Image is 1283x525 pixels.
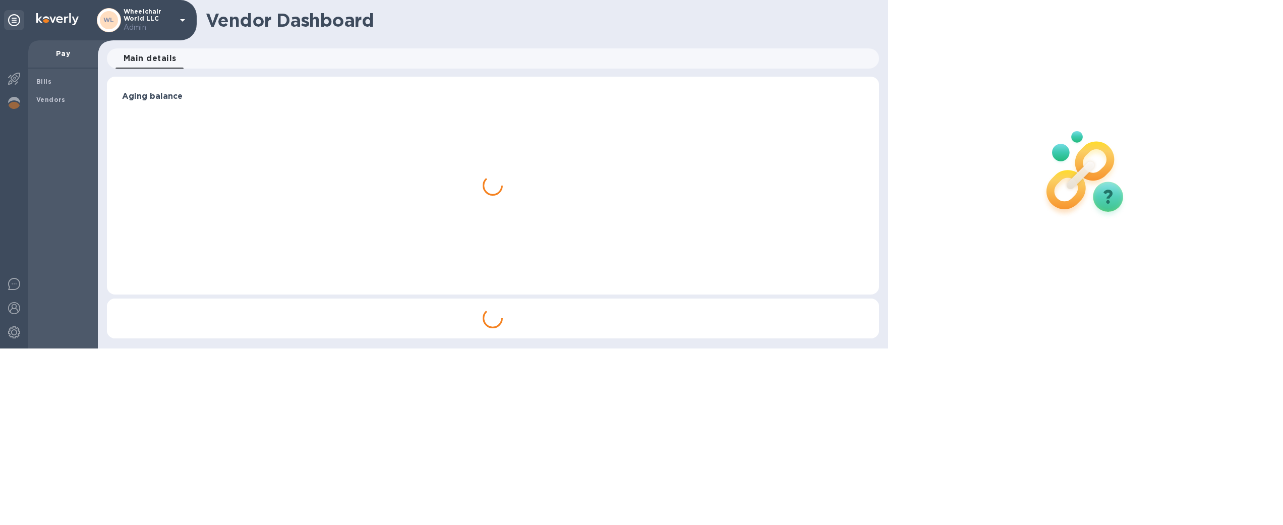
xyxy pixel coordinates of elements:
b: Vendors [36,96,66,103]
h3: Aging balance [122,92,864,101]
h1: Vendor Dashboard [206,10,872,31]
b: Bills [36,78,51,85]
b: WL [103,16,114,24]
p: Pay [36,48,90,59]
p: Admin [124,22,174,33]
img: Logo [36,13,79,25]
p: Wheelchair World LLC [124,8,174,33]
span: Main details [124,51,177,66]
div: Unpin categories [4,10,24,30]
